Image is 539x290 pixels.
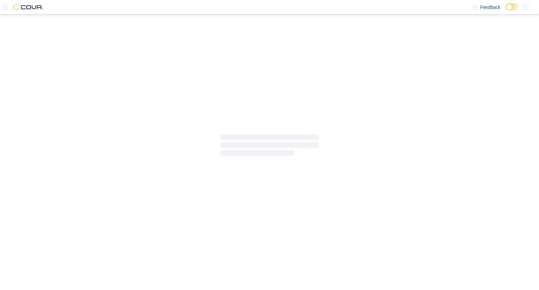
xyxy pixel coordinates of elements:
input: Dark Mode [506,4,519,10]
span: Feedback [480,4,500,10]
a: Feedback [470,1,503,14]
span: Loading [220,136,319,157]
img: Cova [13,4,43,10]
